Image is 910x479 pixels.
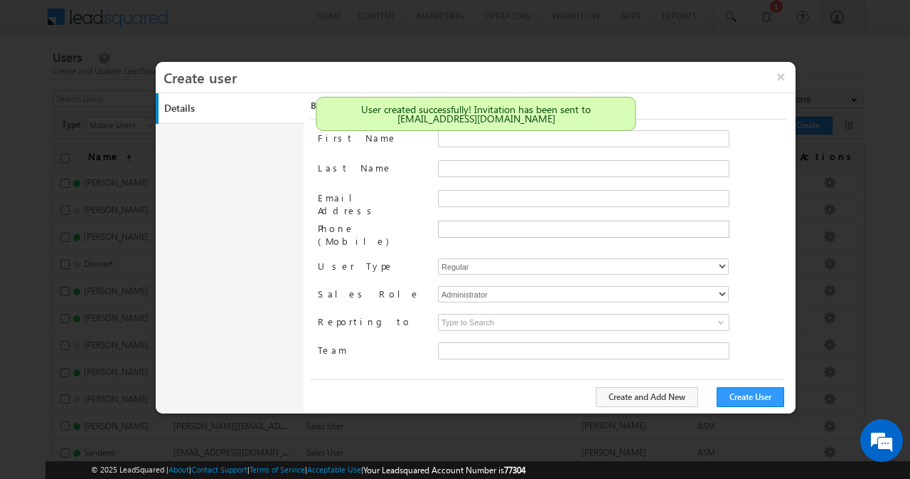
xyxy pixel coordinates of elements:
[766,62,796,92] button: ×
[311,99,786,120] div: Basic Details
[250,465,305,474] a: Terms of Service
[504,465,525,475] span: 77304
[318,160,426,174] label: Last Name
[596,387,698,407] button: Create and Add New
[363,465,525,475] span: Your Leadsquared Account Number is
[18,132,259,363] textarea: Type your message and hit 'Enter'
[91,463,525,477] span: © 2025 LeadSquared | | | | |
[318,190,426,217] label: Email Address
[318,314,426,328] label: Reporting to
[191,465,247,474] a: Contact Support
[324,105,628,123] div: User created successfully! Invitation has been sent to [EMAIL_ADDRESS][DOMAIN_NAME]
[318,258,426,273] label: User Type
[318,286,426,300] label: Sales Role
[318,130,426,144] label: First Name
[74,75,239,93] div: Chat with us now
[193,374,258,393] em: Start Chat
[318,221,426,248] label: Phone (Mobile)
[318,342,426,357] label: Team
[438,314,729,331] input: Type to Search
[717,387,784,407] button: Create User
[24,75,60,93] img: d_60004797649_company_0_60004797649
[233,7,267,41] div: Minimize live chat window
[168,465,189,474] a: About
[307,465,361,474] a: Acceptable Use
[164,62,796,92] h3: Create user
[159,93,306,124] a: Details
